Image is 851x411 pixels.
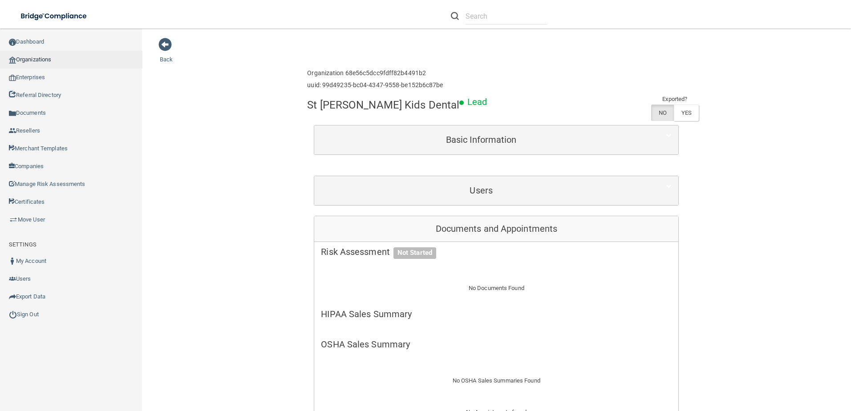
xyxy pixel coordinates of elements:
img: organization-icon.f8decf85.png [9,56,16,64]
img: ic-search.3b580494.png [451,12,459,20]
img: icon-documents.8dae5593.png [9,110,16,117]
span: Not Started [393,247,436,259]
img: bridge_compliance_login_screen.278c3ca4.svg [13,7,95,25]
div: No Documents Found [314,272,678,304]
p: Lead [467,94,487,110]
img: ic_power_dark.7ecde6b1.png [9,310,17,318]
h5: OSHA Sales Summary [321,339,672,349]
h4: St [PERSON_NAME] Kids Dental [307,99,459,111]
h5: Basic Information [321,135,641,145]
img: ic_dashboard_dark.d01f4a41.png [9,39,16,46]
div: No OSHA Sales Summaries Found [314,365,678,397]
div: Documents and Appointments [314,216,678,242]
h6: Organization 68e56c5dcc9fdff82b4491b2 [307,70,443,77]
input: Search [466,8,547,24]
h5: HIPAA Sales Summary [321,309,672,319]
h5: Risk Assessment [321,247,672,257]
a: Basic Information [321,130,672,150]
label: SETTINGS [9,239,36,250]
img: briefcase.64adab9b.png [9,215,18,224]
label: YES [674,105,699,121]
h5: Users [321,185,641,195]
img: icon-users.e205127d.png [9,275,16,282]
label: NO [651,105,674,121]
img: ic_reseller.de258add.png [9,127,16,134]
a: Back [160,45,173,63]
img: ic_user_dark.df1a06c3.png [9,258,16,265]
img: enterprise.0d942306.png [9,75,16,81]
h6: uuid: 99d49235-bc04-4347-9558-be152b6c87be [307,82,443,89]
a: Users [321,181,672,201]
td: Exported? [651,94,699,105]
img: icon-export.b9366987.png [9,293,16,300]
